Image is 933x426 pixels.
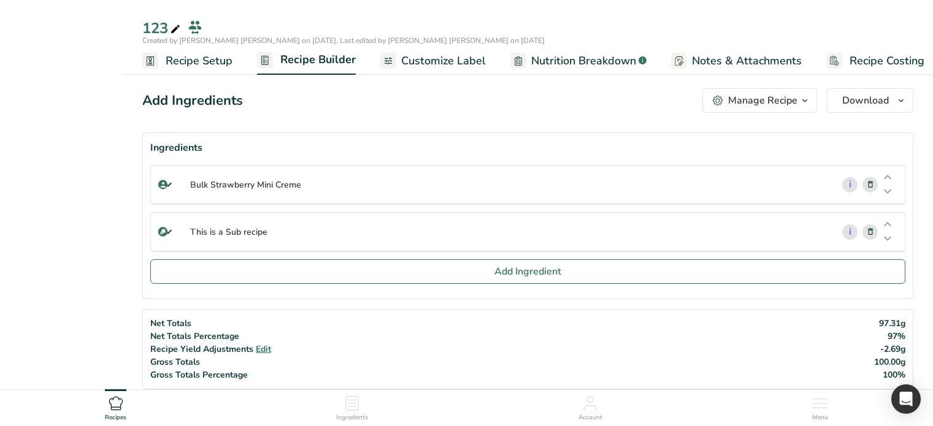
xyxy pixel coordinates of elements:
[850,53,924,69] span: Recipe Costing
[842,93,889,108] span: Download
[401,53,486,69] span: Customize Label
[494,264,561,279] span: Add Ingredient
[380,47,486,75] a: Customize Label
[142,47,232,75] a: Recipe Setup
[280,51,356,68] span: Recipe Builder
[671,47,802,75] a: Notes & Attachments
[150,369,248,381] span: Gross Totals Percentage
[826,47,924,75] a: Recipe Costing
[105,390,126,423] a: Recipes
[880,343,905,355] span: -2.69g
[510,47,647,75] a: Nutrition Breakdown
[142,36,545,45] span: Created by [PERSON_NAME] [PERSON_NAME] on [DATE], Last edited by [PERSON_NAME] [PERSON_NAME] on [...
[812,413,828,422] span: Menu
[883,369,905,381] span: 100%
[531,53,636,69] span: Nutrition Breakdown
[578,413,602,422] span: Account
[166,53,232,69] span: Recipe Setup
[336,413,368,422] span: Ingredients
[190,178,301,191] p: Bulk Strawberry Mini Creme
[151,165,905,204] div: Bulk Strawberry Mini Creme i
[827,88,913,113] button: Download
[190,226,267,238] p: This is a Sub recipe
[842,224,858,240] a: i
[257,46,356,75] a: Recipe Builder
[888,330,905,342] span: 97%
[142,17,183,39] div: 123
[150,343,253,355] span: Recipe Yield Adjustments
[578,390,602,423] a: Account
[150,140,905,155] div: Ingredients
[702,88,817,113] button: Manage Recipe
[150,318,191,329] span: Net Totals
[256,343,271,355] span: Edit
[879,318,905,329] span: 97.31g
[150,259,905,284] button: Add Ingredient
[891,384,921,414] div: Open Intercom Messenger
[728,93,797,108] div: Manage Recipe
[150,330,239,342] span: Net Totals Percentage
[105,413,126,422] span: Recipes
[336,390,368,423] a: Ingredients
[842,177,858,192] a: i
[151,213,905,251] div: Sub Recipe This is a Sub recipe i
[692,53,802,69] span: Notes & Attachments
[150,356,200,368] span: Gross Totals
[158,227,167,237] img: Sub Recipe
[142,91,243,111] div: Add Ingredients
[874,356,905,368] span: 100.00g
